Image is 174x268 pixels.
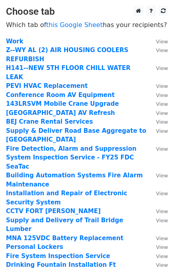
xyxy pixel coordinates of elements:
[156,128,168,134] small: View
[6,47,128,63] a: Z--WY AL (2) AIR HOUSING COOLERS REFURBISH
[148,118,168,125] a: View
[6,127,146,144] a: Supply & Deliver Road Base Aggregate to [GEOGRAPHIC_DATA]
[148,82,168,89] a: View
[148,145,168,152] a: View
[46,21,103,29] a: this Google Sheet
[156,190,168,196] small: View
[156,110,168,116] small: View
[6,38,23,45] a: Work
[148,100,168,107] a: View
[156,101,168,107] small: View
[6,172,143,188] a: Building Automation Systems Fire Alarm Maintenance
[148,190,168,197] a: View
[148,109,168,117] a: View
[156,146,168,152] small: View
[6,21,168,29] p: Which tab of has your recipients?
[6,91,115,99] a: Conference Room AV Equipment
[156,208,168,214] small: View
[156,83,168,89] small: View
[6,6,168,17] h3: Choose tab
[6,190,127,206] a: Installation and Repair of Electronic Security System
[6,217,123,233] a: Supply and Delivery of Trail Bridge Lumber
[156,119,168,125] small: View
[156,39,168,45] small: View
[6,235,123,242] a: MNA 125VDC Battery Replacement
[156,65,168,71] small: View
[148,208,168,215] a: View
[148,38,168,45] a: View
[6,100,119,107] a: 143LRSVM Mobile Crane Upgrade
[148,172,168,179] a: View
[148,91,168,99] a: View
[134,230,174,268] iframe: Chat Widget
[6,252,110,260] a: Fire System Inspection Service
[156,218,168,223] small: View
[156,47,168,53] small: View
[6,145,137,170] a: Fire Detection, Alarm and Suppression System Inspection Service - FY25 FDC SeaTac
[6,109,115,117] a: [GEOGRAPHIC_DATA] AV Refresh
[148,217,168,224] a: View
[6,82,88,89] a: PEVI HVAC Replacement
[156,173,168,179] small: View
[148,47,168,54] a: View
[148,64,168,72] a: View
[148,127,168,134] a: View
[6,118,93,125] a: BEJ Crane Rental Services
[6,64,131,81] a: H141--NEW 5TH FLOOR CHILL WATER LEAK
[6,208,101,215] a: CCTV FORT [PERSON_NAME]
[6,243,63,251] a: Personal Lockers
[156,92,168,98] small: View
